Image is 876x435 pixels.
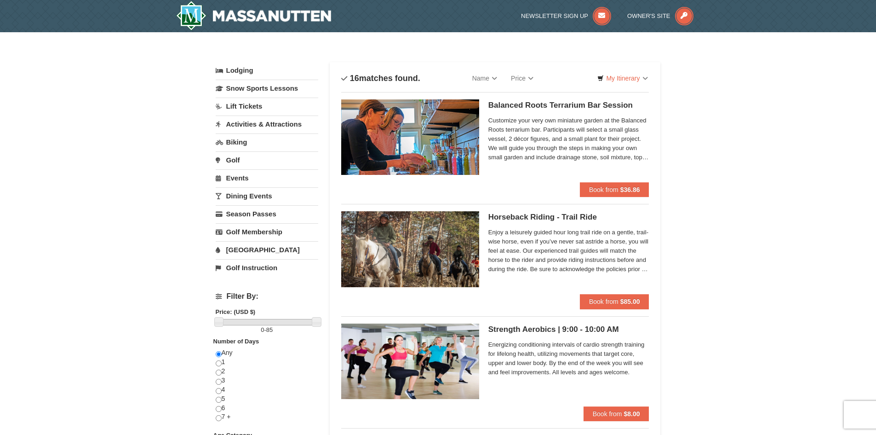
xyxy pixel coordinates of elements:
h4: matches found. [341,74,420,83]
span: Book from [593,410,622,418]
h5: Strength Aerobics | 9:00 - 10:00 AM [488,325,649,334]
img: 6619873-743-43c5cba0.jpeg [341,324,479,399]
a: Dining Events [216,187,318,204]
a: Biking [216,133,318,151]
span: 85 [266,326,273,333]
span: Book from [589,298,618,305]
a: Snow Sports Lessons [216,80,318,97]
a: My Itinerary [591,71,653,85]
a: Season Passes [216,205,318,222]
a: Newsletter Sign Up [521,12,611,19]
strong: Number of Days [213,338,259,345]
img: 18871151-30-393e4332.jpg [341,99,479,175]
span: Book from [589,186,618,193]
strong: $36.86 [620,186,640,193]
span: Enjoy a leisurely guided hour long trail ride on a gentle, trail-wise horse, even if you’ve never... [488,228,649,274]
span: Customize your very own miniature garden at the Balanced Roots terrarium bar. Participants will s... [488,116,649,162]
a: Massanutten Resort [176,1,332,30]
h5: Horseback Riding - Trail Ride [488,213,649,222]
a: Owner's Site [627,12,693,19]
div: Any 1 2 3 4 5 6 7 + [216,348,318,431]
a: Lift Tickets [216,98,318,115]
a: Lodging [216,62,318,79]
span: Newsletter Sign Up [521,12,588,19]
span: Energizing conditioning intervals of cardio strength training for lifelong health, utilizing move... [488,340,649,377]
label: - [216,325,318,335]
strong: Price: (USD $) [216,308,256,315]
a: Events [216,169,318,186]
button: Book from $36.86 [580,182,649,197]
a: Golf Membership [216,223,318,240]
span: Owner's Site [627,12,670,19]
strong: $8.00 [624,410,640,418]
span: 16 [350,74,359,83]
a: Name [465,69,504,87]
a: [GEOGRAPHIC_DATA] [216,241,318,258]
a: Golf Instruction [216,259,318,276]
a: Golf [216,151,318,168]
img: Massanutten Resort Logo [176,1,332,30]
a: Price [504,69,540,87]
h4: Filter By: [216,292,318,301]
span: 0 [261,326,264,333]
a: Activities & Attractions [216,116,318,133]
button: Book from $85.00 [580,294,649,309]
strong: $85.00 [620,298,640,305]
button: Book from $8.00 [584,406,649,421]
h5: Balanced Roots Terrarium Bar Session [488,101,649,110]
img: 21584748-79-4e8ac5ed.jpg [341,211,479,287]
